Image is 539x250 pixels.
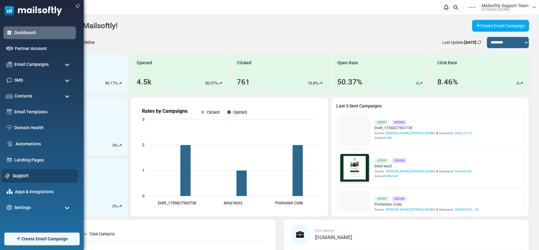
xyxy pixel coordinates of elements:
[374,196,389,202] div: Sent
[7,109,12,115] img: email-templates-icon.svg
[75,123,139,135] a: Shop Now and Save Big!
[28,108,186,117] h1: Test {(email)}
[14,109,73,115] a: Email Templates
[233,110,247,115] text: Opened
[464,40,476,45] b: [DATE]
[482,8,510,11] span: [DOMAIN_NAME]
[137,76,152,88] div: 4.5k
[14,125,73,131] a: Domain Health
[7,157,12,163] img: landing_pages.svg
[113,203,122,209] div: %
[15,141,73,147] a: Automations
[89,232,115,236] text: Total Contacts
[386,131,435,135] span: [PERSON_NAME] [PERSON_NAME]
[392,196,407,202] div: Design
[315,234,352,240] span: [DOMAIN_NAME]
[465,3,536,12] a: User Logo Mailsoftly Support Team [DOMAIN_NAME]
[6,94,13,98] img: contacts-icon.svg
[15,45,73,52] a: Partner Account
[82,126,133,131] strong: Shop Now and Save Big!
[14,61,49,68] span: Email Campaigns
[374,202,479,207] a: Promotion Code
[12,172,74,179] a: Support
[21,236,68,242] span: Create Email Campaign
[437,76,458,88] div: 8.46%
[205,80,218,86] p: 50.37%
[7,140,13,148] img: workflow.svg
[472,20,529,32] a: Create Email Campaign
[14,77,23,84] span: SMS
[14,204,31,211] span: Settings
[440,37,484,48] div: Last Update:
[142,143,144,147] text: 2
[437,60,457,66] span: Click Rate
[385,136,392,139] span: Hello
[137,60,152,66] span: Opened
[113,203,115,209] p: 0
[374,163,472,169] a: betul test2
[416,80,418,86] p: 0
[158,201,196,205] text: Draft_1755827903738
[315,235,352,240] a: [DOMAIN_NAME]
[308,80,318,86] p: 16.8%
[465,3,480,12] img: User Logo
[337,76,362,88] div: 50.37%
[374,131,472,135] div: Sender: Recipients:
[142,108,188,114] text: Rates by Campaigns
[455,207,479,212] a: SMS [DATE]... (3)
[315,229,334,233] span: Firm Name
[33,163,181,169] p: Lorem ipsum dolor sit amet, consectetur adipiscing elit, sed do eiusmod tempor incididunt
[374,158,389,163] div: Sent
[374,135,472,140] div: Subject:
[7,205,12,210] img: settings-icon.svg
[275,201,303,205] text: Promotion Code
[136,103,323,211] svg: Rates by Campaigns
[142,117,144,122] text: 3
[15,189,73,195] a: Apps & Integrations
[374,174,472,178] div: Subject:
[385,174,398,178] span: Hello test
[455,131,472,135] a: Demo 41 (2)
[455,169,472,174] a: test betul (3)
[7,125,12,130] img: domain-health-icon.svg
[207,110,219,115] text: Clicked
[482,3,528,8] span: Mailsoftly Support Team
[392,120,407,125] div: Design
[15,93,32,99] span: Contacts
[386,169,435,174] span: [PERSON_NAME] [PERSON_NAME]
[14,157,73,163] a: Landing Pages
[517,80,519,86] p: 0
[386,207,435,212] span: [PERSON_NAME] [PERSON_NAME]
[224,201,242,205] text: betul test2
[374,207,479,212] div: Sender: Recipients:
[477,40,481,45] a: Refresh Stats
[237,76,250,88] div: 761
[5,173,10,179] img: support-icon.svg
[374,120,389,125] div: Sent
[337,60,358,66] span: Open Rate
[142,193,144,198] text: 0
[374,169,472,174] div: Sender: Recipients:
[95,147,119,152] strong: Follow Us
[7,61,12,67] img: campaigns-icon.png
[14,30,73,36] a: Dashboard
[7,30,12,35] img: dashboard-icon-active.svg
[392,158,407,163] div: Design
[113,142,122,148] div: %
[336,103,524,109] a: Last 3 Sent Campaigns
[374,125,472,131] a: Draft_1755827903738
[142,168,144,173] text: 1
[113,142,115,148] p: 0
[7,77,12,83] img: sms-icon.png
[237,60,251,66] span: Clicked
[105,80,118,86] p: 96.17%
